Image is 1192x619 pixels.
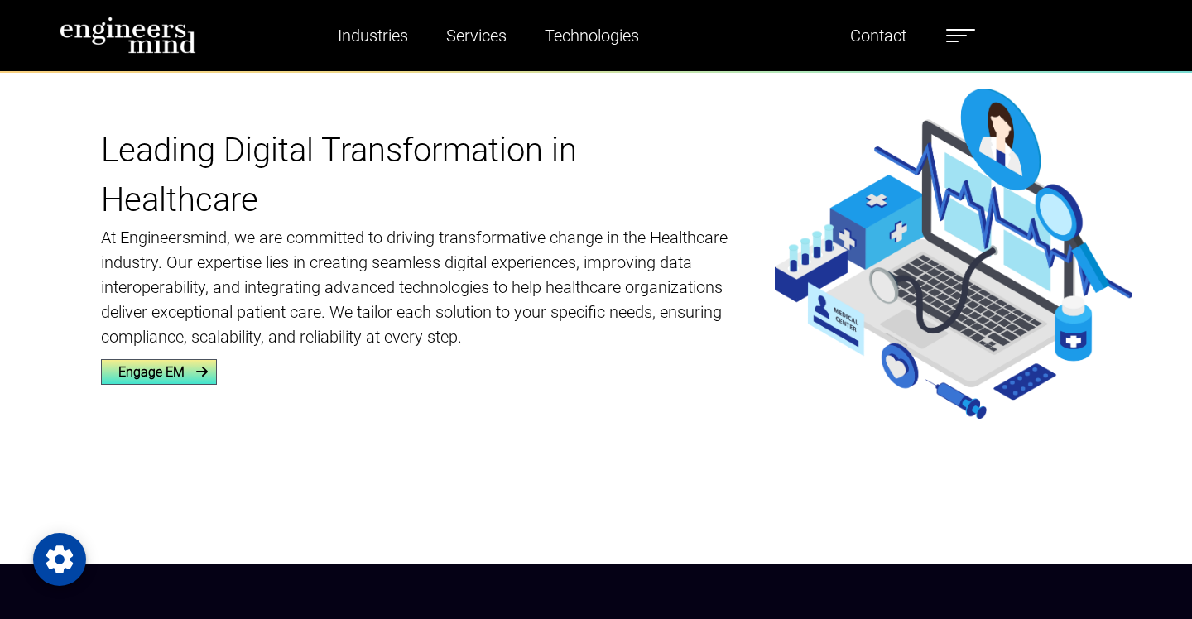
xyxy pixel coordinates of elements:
a: Technologies [538,17,646,55]
a: Industries [331,17,415,55]
a: Contact [844,17,913,55]
img: logo [60,17,196,54]
p: At Engineersmind, we are committed to driving transformative change in the Healthcare industry. O... [101,225,733,349]
a: Engage EM [101,359,217,385]
img: img [775,89,1132,419]
a: Services [440,17,513,55]
p: Leading Digital Transformation in Healthcare [101,126,733,225]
